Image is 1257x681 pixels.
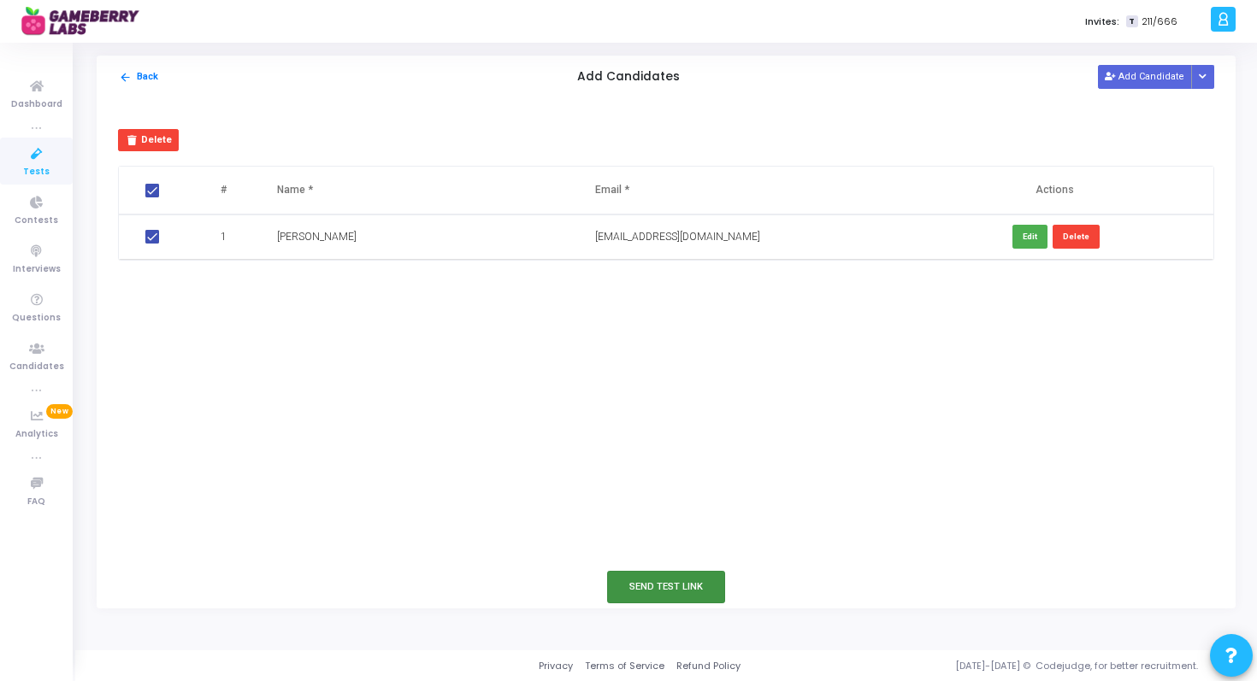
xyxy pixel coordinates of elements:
[1126,15,1137,28] span: T
[15,214,58,228] span: Contests
[190,167,261,214] th: #
[741,659,1236,673] div: [DATE]-[DATE] © Codejudge, for better recruitment.
[1012,225,1047,248] button: Edit
[277,231,357,243] span: [PERSON_NAME]
[46,404,73,419] span: New
[12,311,61,326] span: Questions
[15,427,58,442] span: Analytics
[607,571,725,602] button: Send Test Link
[11,97,62,112] span: Dashboard
[118,69,159,85] button: Back
[539,659,573,673] a: Privacy
[1098,65,1192,88] button: Add Candidate
[260,167,578,214] th: Name *
[1142,15,1177,29] span: 211/666
[1085,15,1119,29] label: Invites:
[119,71,132,84] mat-icon: arrow_back
[676,659,741,673] a: Refund Policy
[27,495,45,509] span: FAQ
[221,229,227,244] span: 1
[23,165,50,179] span: Tests
[585,659,664,673] a: Terms of Service
[1191,65,1215,88] div: Button group with nested dropdown
[595,231,760,243] span: [EMAIL_ADDRESS][DOMAIN_NAME]
[9,360,64,374] span: Candidates
[578,167,896,214] th: Email *
[21,4,150,38] img: logo
[895,167,1213,214] th: Actions
[577,70,680,85] h5: Add Candidates
[13,262,61,277] span: Interviews
[1053,225,1100,248] button: Delete
[118,129,179,151] button: Delete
